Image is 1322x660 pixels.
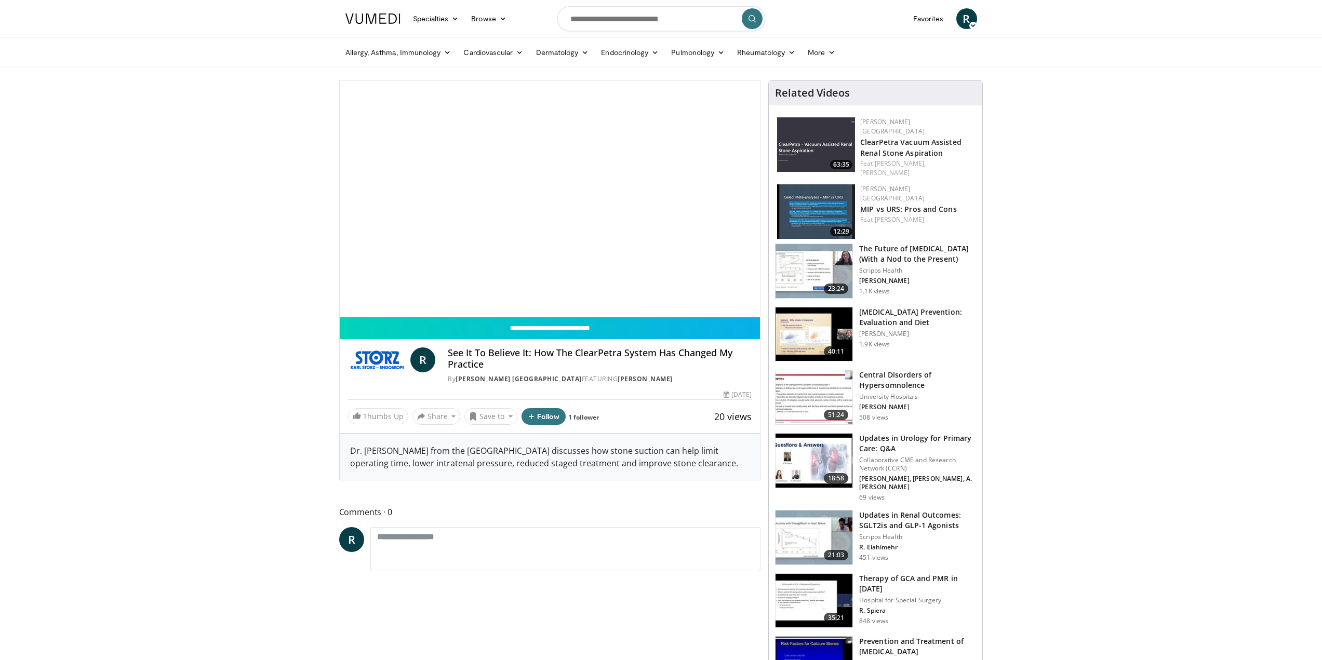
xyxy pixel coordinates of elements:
[568,413,599,422] a: 1 follower
[448,347,752,370] h4: See It To Believe It: How The ClearPetra System Has Changed My Practice
[859,277,976,285] p: [PERSON_NAME]
[859,543,976,551] p: R. Elahimehr
[859,433,976,454] h3: Updates in Urology for Primary Care: Q&A
[859,554,888,562] p: 451 views
[775,573,976,628] a: 35:21 Therapy of GCA and PMR in [DATE] Hospital for Special Surgery R. Spiera 848 views
[775,510,976,565] a: 21:03 Updates in Renal Outcomes: SGLT2is and GLP-1 Agonists Scripps Health R. Elahimehr 451 views
[775,433,976,502] a: 18:58 Updates in Urology for Primary Care: Q&A Collaborative CME and Research Network (CCRN) [PER...
[956,8,977,29] a: R
[860,168,910,177] a: [PERSON_NAME]
[777,117,855,172] a: 63:35
[776,244,852,298] img: 9a42e529-b9db-40f8-ac28-c8450e15e32b.150x105_q85_crop-smart_upscale.jpg
[859,370,976,390] h3: Central Disorders of Hypersomnolence
[859,307,976,328] h3: [MEDICAL_DATA] Prevention: Evaluation and Diet
[530,42,595,63] a: Dermatology
[859,403,976,411] p: [PERSON_NAME]
[802,42,842,63] a: More
[776,370,852,424] img: 3edf4e21-dcec-4231-ad6a-9ec6ce434cf6.150x105_q85_crop-smart_upscale.jpg
[860,204,957,214] a: MIP vs URS: Pros and Cons
[557,6,765,31] input: Search topics, interventions
[775,87,850,99] h4: Related Videos
[824,473,849,483] span: 18:58
[859,493,885,502] p: 69 views
[859,617,888,625] p: 848 views
[859,244,976,264] h3: The Future of [MEDICAL_DATA] (With a Nod to the Present)
[859,340,890,348] p: 1.9K views
[875,159,926,168] a: [PERSON_NAME],
[859,510,976,531] h3: Updates in Renal Outcomes: SGLT2is and GLP-1 Agonists
[457,42,529,63] a: Cardiovascular
[777,117,855,172] img: 52e71a1b-e163-474f-a859-da8ed890f4e8.150x105_q85_crop-smart_upscale.jpg
[464,408,517,425] button: Save to
[824,410,849,420] span: 51:24
[407,8,465,29] a: Specialties
[859,330,976,338] p: [PERSON_NAME]
[348,408,408,424] a: Thumbs Up
[859,607,976,615] p: R. Spiera
[339,505,761,519] span: Comments 0
[824,346,849,357] span: 40:11
[665,42,731,63] a: Pulmonology
[775,307,976,362] a: 40:11 [MEDICAL_DATA] Prevention: Evaluation and Diet [PERSON_NAME] 1.9K views
[875,215,924,224] a: [PERSON_NAME]
[859,266,976,275] p: Scripps Health
[859,475,976,491] p: [PERSON_NAME], [PERSON_NAME], A. [PERSON_NAME]
[339,527,364,552] a: R
[340,434,760,480] div: Dr. [PERSON_NAME] from the [GEOGRAPHIC_DATA] discusses how stone suction can help limit operating...
[456,374,582,383] a: [PERSON_NAME] [GEOGRAPHIC_DATA]
[859,456,976,473] p: Collaborative CME and Research Network (CCRN)
[777,184,855,239] a: 12:29
[522,408,566,425] button: Follow
[339,42,458,63] a: Allergy, Asthma, Immunology
[776,574,852,628] img: 6454b15f-cc0c-4337-b1ab-21b52c987230.150x105_q85_crop-smart_upscale.jpg
[824,284,849,294] span: 23:24
[410,347,435,372] a: R
[859,287,890,295] p: 1.1K views
[345,14,400,24] img: VuMedi Logo
[859,393,976,401] p: University Hospitals
[412,408,461,425] button: Share
[340,80,760,317] video-js: Video Player
[465,8,513,29] a: Browse
[860,117,925,136] a: [PERSON_NAME] [GEOGRAPHIC_DATA]
[830,160,852,169] span: 63:35
[859,596,976,604] p: Hospital for Special Surgery
[775,244,976,299] a: 23:24 The Future of [MEDICAL_DATA] (With a Nod to the Present) Scripps Health [PERSON_NAME] 1.1K ...
[824,550,849,560] span: 21:03
[618,374,673,383] a: [PERSON_NAME]
[860,184,925,203] a: [PERSON_NAME] [GEOGRAPHIC_DATA]
[724,390,752,399] div: [DATE]
[859,413,888,422] p: 508 views
[776,434,852,488] img: 1df8ec5a-81b4-4a27-953b-3cc39ac62249.150x105_q85_crop-smart_upscale.jpg
[776,307,852,361] img: 83db353a-c630-4554-8a0b-735d1bf04164.150x105_q85_crop-smart_upscale.jpg
[859,533,976,541] p: Scripps Health
[775,370,976,425] a: 51:24 Central Disorders of Hypersomnolence University Hospitals [PERSON_NAME] 508 views
[595,42,665,63] a: Endocrinology
[777,184,855,239] img: c22dbc45-2832-4e03-ae81-ffcc0eee26cd.150x105_q85_crop-smart_upscale.jpg
[731,42,802,63] a: Rheumatology
[907,8,950,29] a: Favorites
[859,636,976,657] h3: Prevention and Treatment of [MEDICAL_DATA]
[860,215,974,224] div: Feat.
[860,137,962,158] a: ClearPetra Vacuum Assisted Renal Stone Aspiration
[860,159,974,178] div: Feat.
[348,347,407,372] img: KARL STORZ United States
[859,573,976,594] h3: Therapy of GCA and PMR in [DATE]
[448,374,752,384] div: By FEATURING
[776,510,852,564] img: 66134b81-6b30-4efe-83d2-09e8b8486b8b.150x105_q85_crop-smart_upscale.jpg
[830,227,852,236] span: 12:29
[824,613,849,623] span: 35:21
[714,410,752,423] span: 20 views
